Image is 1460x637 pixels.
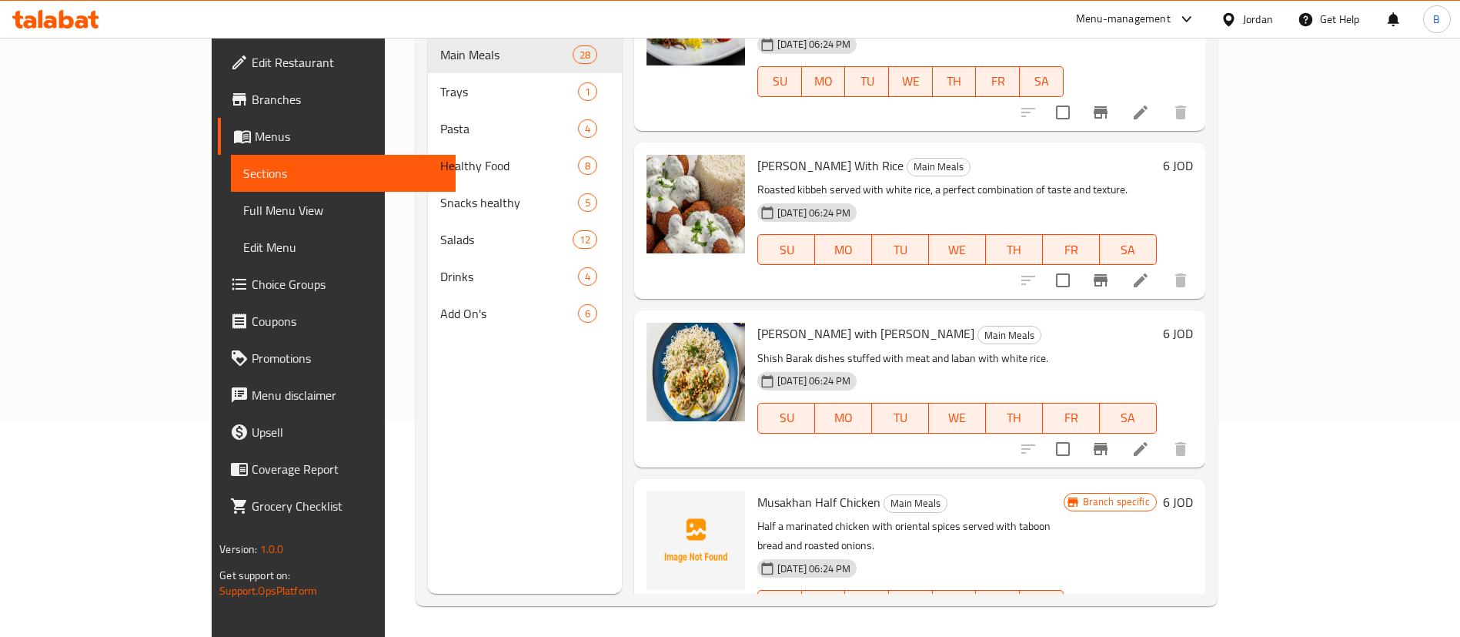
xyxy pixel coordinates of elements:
a: Menus [218,118,456,155]
span: Branches [252,90,443,109]
span: 4 [579,270,596,284]
div: items [573,230,597,249]
button: MO [802,590,846,621]
span: TH [992,407,1037,429]
button: Branch-specific-item [1082,262,1119,299]
div: Drinks [440,267,578,286]
span: MO [821,407,866,429]
span: Promotions [252,349,443,367]
a: Edit Restaurant [218,44,456,81]
span: 4 [579,122,596,136]
p: Roasted kibbeh served with white rice, a perfect combination of taste and texture. [757,180,1157,199]
span: Main Meals [978,327,1041,344]
span: Grocery Checklist [252,497,443,515]
button: FR [976,66,1020,97]
span: WE [935,239,980,261]
span: SU [764,407,809,429]
button: Branch-specific-item [1082,431,1119,468]
span: Main Meals [440,45,573,64]
span: [PERSON_NAME] With Rice [757,154,904,177]
span: [PERSON_NAME] with [PERSON_NAME] [757,322,974,345]
span: SA [1106,239,1151,261]
h6: 6 JOD [1163,323,1193,344]
button: WE [889,590,933,621]
button: delete [1162,431,1199,468]
button: TH [986,234,1043,265]
span: Coupons [252,312,443,330]
div: Drinks4 [428,258,623,295]
a: Edit menu item [1131,440,1150,458]
span: Pasta [440,119,578,138]
p: Half a marinated chicken with oriental spices served with taboon bread and roasted onions. [757,517,1063,555]
h6: 6 JOD [1163,155,1193,176]
span: Select to update [1047,433,1079,465]
div: items [578,304,597,323]
button: SA [1100,234,1157,265]
span: [DATE] 06:24 PM [771,206,857,220]
button: FR [1043,234,1100,265]
div: items [578,82,597,101]
span: [DATE] 06:24 PM [771,374,857,388]
div: Main Meals28 [428,36,623,73]
span: Musakhan Half Chicken [757,491,880,514]
span: [DATE] 06:24 PM [771,562,857,576]
button: SU [757,66,802,97]
span: 12 [573,233,596,247]
button: TH [986,403,1043,434]
span: Trays [440,82,578,101]
span: 1.0.0 [260,539,284,559]
button: delete [1162,94,1199,131]
span: WE [935,407,980,429]
button: FR [1043,403,1100,434]
span: Select to update [1047,96,1079,129]
div: Jordan [1243,11,1273,28]
span: Edit Menu [243,238,443,256]
img: Musakhan Half Chicken [646,491,745,590]
p: Shish Barak dishes stuffed with meat and laban with white rice. [757,349,1157,368]
span: TU [878,239,923,261]
span: Healthy Food [440,156,578,175]
nav: Menu sections [428,30,623,338]
button: WE [929,403,986,434]
div: Snacks healthy5 [428,184,623,221]
button: TU [845,66,889,97]
span: [DATE] 06:24 PM [771,37,857,52]
span: Add On's [440,304,578,323]
span: FR [1049,239,1094,261]
button: WE [929,234,986,265]
span: 28 [573,48,596,62]
span: B [1433,11,1440,28]
button: TU [845,590,889,621]
button: SU [757,590,802,621]
span: MO [808,70,840,92]
span: Sections [243,164,443,183]
button: TU [872,234,929,265]
span: 6 [579,307,596,321]
button: Branch-specific-item [1082,94,1119,131]
button: delete [1162,262,1199,299]
a: Sections [231,155,456,192]
a: Edit menu item [1131,271,1150,290]
a: Branches [218,81,456,118]
div: Main Meals [907,158,971,176]
button: FR [976,590,1020,621]
div: items [578,119,597,138]
a: Promotions [218,340,456,377]
span: TH [992,239,1037,261]
span: Main Meals [907,158,970,176]
span: Get support on: [219,565,290,585]
a: Full Menu View [231,192,456,229]
span: FR [1049,407,1094,429]
span: 5 [579,196,596,210]
button: MO [815,403,872,434]
div: Menu-management [1076,10,1171,28]
button: SA [1020,590,1064,621]
button: MO [802,66,846,97]
span: SA [1026,70,1057,92]
div: Trays1 [428,73,623,110]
